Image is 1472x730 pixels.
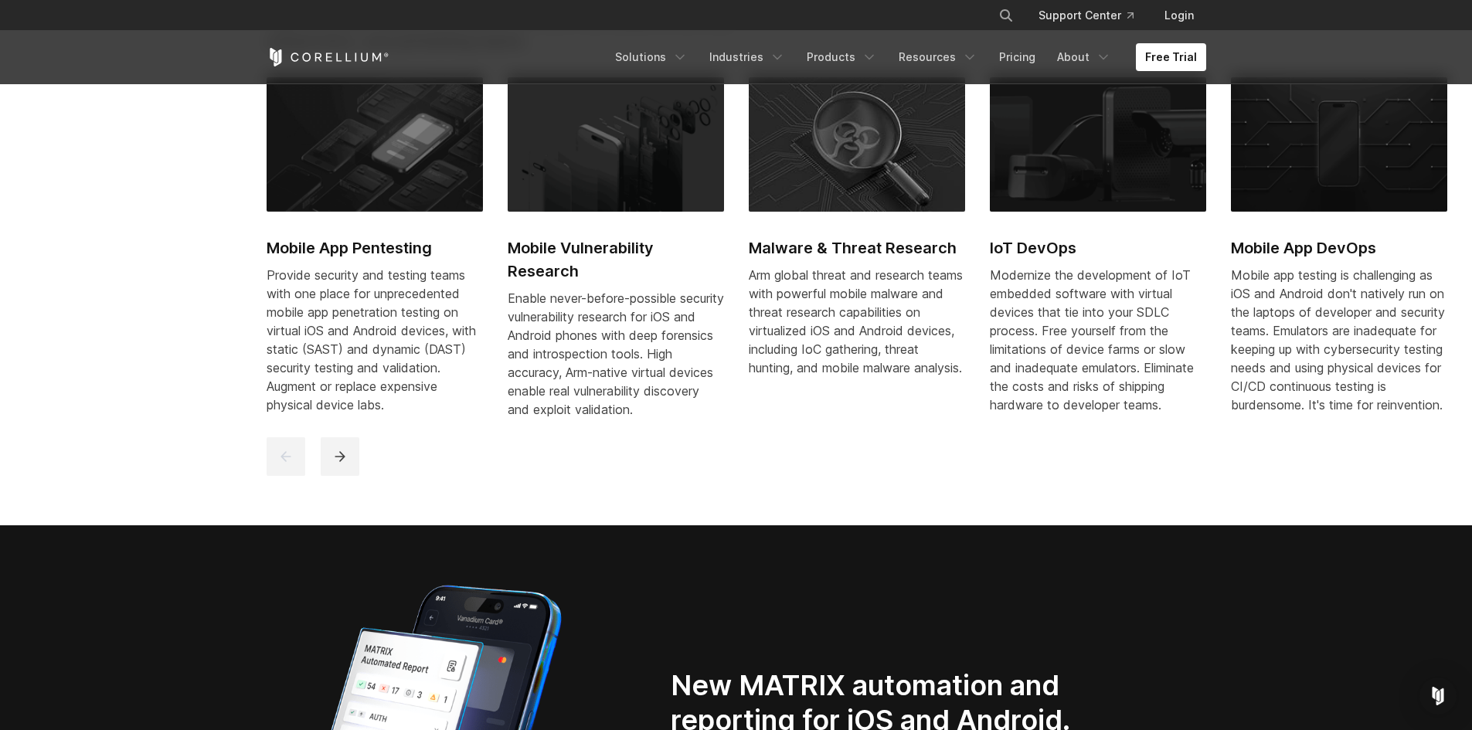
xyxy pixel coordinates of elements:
div: Modernize the development of IoT embedded software with virtual devices that tie into your SDLC p... [990,266,1206,414]
a: Support Center [1026,2,1146,29]
button: next [321,437,359,476]
div: Navigation Menu [980,2,1206,29]
a: About [1048,43,1120,71]
a: IoT DevOps IoT DevOps Modernize the development of IoT embedded software with virtual devices tha... [990,77,1206,433]
h2: Mobile Vulnerability Research [508,236,724,283]
a: Malware & Threat Research Malware & Threat Research Arm global threat and research teams with pow... [749,77,965,396]
div: Arm global threat and research teams with powerful mobile malware and threat research capabilitie... [749,266,965,377]
a: Login [1152,2,1206,29]
h2: IoT DevOps [990,236,1206,260]
div: Mobile app testing is challenging as iOS and Android don't natively run on the laptops of develop... [1231,266,1447,414]
a: Free Trial [1136,43,1206,71]
button: previous [267,437,305,476]
a: Mobile App Pentesting Mobile App Pentesting Provide security and testing teams with one place for... [267,77,483,433]
a: Mobile Vulnerability Research Mobile Vulnerability Research Enable never-before-possible security... [508,77,724,437]
a: Solutions [606,43,697,71]
div: Navigation Menu [606,43,1206,71]
a: Industries [700,43,794,71]
div: Open Intercom Messenger [1419,677,1457,715]
div: Provide security and testing teams with one place for unprecedented mobile app penetration testin... [267,266,483,414]
a: Corellium Home [267,48,389,66]
img: IoT DevOps [990,77,1206,212]
img: Mobile App DevOps [1231,77,1447,212]
img: Mobile App Pentesting [267,77,483,212]
img: Malware & Threat Research [749,77,965,212]
h2: Malware & Threat Research [749,236,965,260]
h2: Mobile App DevOps [1231,236,1447,260]
div: Enable never-before-possible security vulnerability research for iOS and Android phones with deep... [508,289,724,419]
h2: Mobile App Pentesting [267,236,483,260]
button: Search [992,2,1020,29]
a: Resources [889,43,987,71]
a: Pricing [990,43,1045,71]
img: Mobile Vulnerability Research [508,77,724,212]
a: Products [797,43,886,71]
